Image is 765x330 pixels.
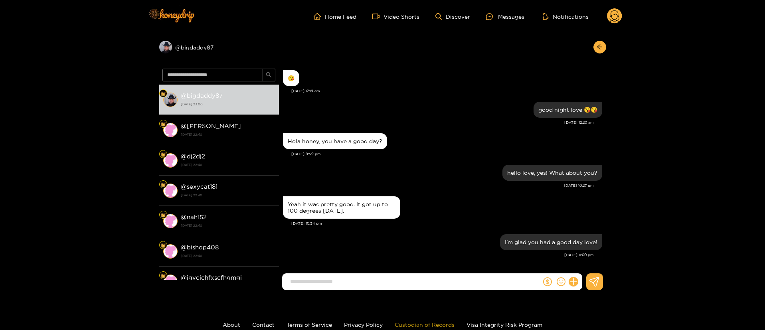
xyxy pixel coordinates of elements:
[314,13,356,20] a: Home Feed
[534,102,602,118] div: Aug. 19, 12:20 am
[163,123,178,137] img: conversation
[181,252,275,259] strong: [DATE] 22:40
[291,221,602,226] div: [DATE] 10:34 pm
[507,170,597,176] div: hello love, yes! What about you?
[500,234,602,250] div: Aug. 19, 11:00 pm
[283,133,387,149] div: Aug. 19, 9:59 pm
[252,322,275,328] a: Contact
[467,322,542,328] a: Visa Integrity Risk Program
[223,322,240,328] a: About
[159,41,279,53] div: @bigdaddy87
[502,165,602,181] div: Aug. 19, 10:27 pm
[287,322,332,328] a: Terms of Service
[163,275,178,289] img: conversation
[181,101,275,108] strong: [DATE] 23:00
[161,273,166,278] img: Fan Level
[181,92,223,99] strong: @ bigdaddy87
[557,277,565,286] span: smile
[163,153,178,168] img: conversation
[181,153,205,160] strong: @ dj2dj2
[181,274,242,281] strong: @ jgvcjchfxscfhgmgj
[372,13,383,20] span: video-camera
[283,196,400,219] div: Aug. 19, 10:34 pm
[181,131,275,138] strong: [DATE] 22:40
[538,107,597,113] div: good night love 😘😘
[181,183,217,190] strong: @ sexycat181
[288,75,295,81] div: 😘
[542,276,553,288] button: dollar
[283,252,594,258] div: [DATE] 11:00 pm
[163,184,178,198] img: conversation
[540,12,591,20] button: Notifications
[543,277,552,286] span: dollar
[395,322,455,328] a: Custodian of Records
[291,88,602,94] div: [DATE] 12:19 am
[435,13,470,20] a: Discover
[163,244,178,259] img: conversation
[181,213,207,220] strong: @ nah152
[163,93,178,107] img: conversation
[344,322,383,328] a: Privacy Policy
[288,138,382,144] div: Hola honey, you have a good day?
[161,213,166,217] img: Fan Level
[597,44,603,51] span: arrow-left
[263,69,275,81] button: search
[283,183,594,188] div: [DATE] 10:27 pm
[161,243,166,248] img: Fan Level
[161,152,166,157] img: Fan Level
[161,182,166,187] img: Fan Level
[372,13,419,20] a: Video Shorts
[505,239,597,245] div: I'm glad you had a good day love!
[486,12,524,21] div: Messages
[283,120,594,125] div: [DATE] 12:20 am
[163,214,178,228] img: conversation
[181,192,275,199] strong: [DATE] 22:40
[181,244,219,251] strong: @ bishop408
[181,222,275,229] strong: [DATE] 22:40
[283,70,299,86] div: Aug. 19, 12:19 am
[161,91,166,96] img: Fan Level
[181,123,241,129] strong: @ [PERSON_NAME]
[314,13,325,20] span: home
[266,72,272,79] span: search
[288,201,395,214] div: Yeah it was pretty good. It got up to 100 degrees [DATE].
[181,161,275,168] strong: [DATE] 22:40
[161,122,166,126] img: Fan Level
[291,151,602,157] div: [DATE] 9:59 pm
[593,41,606,53] button: arrow-left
